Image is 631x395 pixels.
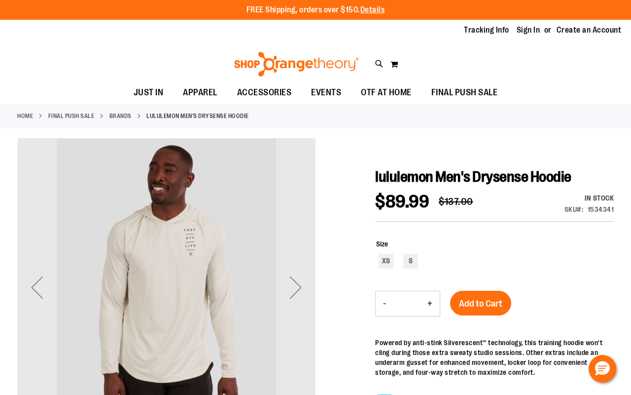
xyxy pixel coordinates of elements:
strong: SKU [564,205,584,213]
div: Powered by anti-stink Silverescent™ technology, this training hoodie won't cling during those ext... [375,338,614,377]
span: lululemon Men's Drysense Hoodie [375,168,571,185]
div: 1534341 [588,204,614,214]
div: XS [379,254,393,269]
a: Brands [109,112,132,120]
span: ACCESSORIES [237,81,292,104]
span: $137.00 [439,196,473,207]
span: FINAL PUSH SALE [431,81,498,104]
button: Increase product quantity [420,291,440,316]
a: Tracking Info [464,25,509,36]
div: Availability [564,193,614,203]
img: Shop Orangetheory [233,52,360,77]
a: EVENTS [301,81,351,104]
div: In stock [564,193,614,203]
a: Sign In [517,25,540,36]
span: APPAREL [183,81,217,104]
span: $89.99 [375,192,429,212]
span: JUST IN [134,81,164,104]
span: EVENTS [311,81,341,104]
span: Size [376,240,388,248]
button: Decrease product quantity [376,291,393,316]
input: Product quantity [393,292,420,316]
a: FINAL PUSH SALE [48,112,95,120]
a: Details [360,5,385,14]
a: APPAREL [173,81,227,104]
button: Add to Cart [450,291,511,316]
a: FINAL PUSH SALE [421,81,508,104]
div: S [403,254,418,269]
button: Hello, have a question? Let’s chat. [589,355,616,383]
a: JUST IN [124,81,174,104]
strong: lululemon Men's Drysense Hoodie [146,112,249,120]
a: ACCESSORIES [227,81,302,104]
a: Home [17,112,33,120]
a: OTF AT HOME [351,81,421,104]
span: OTF AT HOME [361,81,412,104]
span: Add to Cart [459,298,502,309]
p: FREE Shipping, orders over $150. [246,4,385,16]
a: Create an Account [557,25,622,36]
